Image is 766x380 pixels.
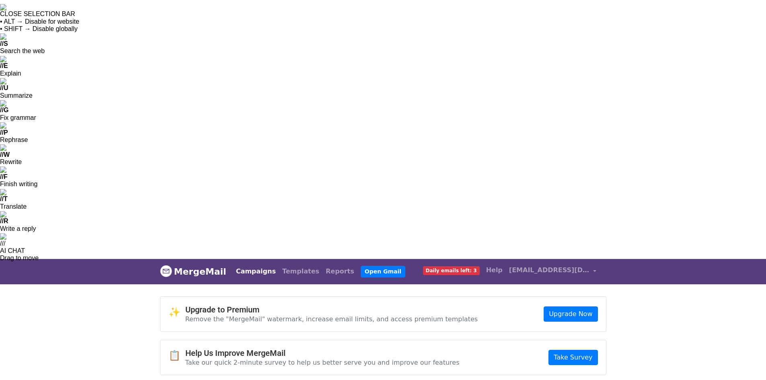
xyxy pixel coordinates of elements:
[185,358,460,367] p: Take our quick 2-minute survey to help us better serve you and improve our features
[168,350,185,362] span: 📋
[423,266,480,275] span: Daily emails left: 3
[509,265,589,275] span: [EMAIL_ADDRESS][DOMAIN_NAME]
[233,263,279,279] a: Campaigns
[420,262,483,278] a: Daily emails left: 3
[506,262,600,281] a: [EMAIL_ADDRESS][DOMAIN_NAME]
[185,305,478,314] h4: Upgrade to Premium
[726,341,766,380] iframe: Chat Widget
[544,306,598,322] a: Upgrade Now
[279,263,322,279] a: Templates
[185,348,460,358] h4: Help Us Improve MergeMail
[160,265,172,277] img: MergeMail logo
[160,263,226,280] a: MergeMail
[168,306,185,318] span: ✨
[322,263,357,279] a: Reports
[185,315,478,323] p: Remove the "MergeMail" watermark, increase email limits, and access premium templates
[483,262,506,278] a: Help
[361,266,405,277] a: Open Gmail
[548,350,598,365] a: Take Survey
